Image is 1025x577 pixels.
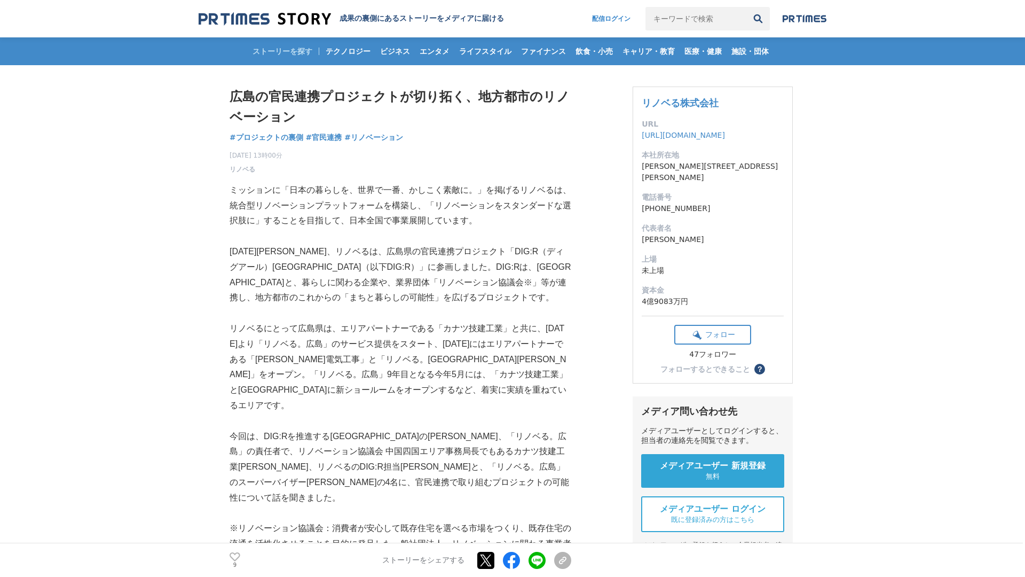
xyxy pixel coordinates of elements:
img: 成果の裏側にあるストーリーをメディアに届ける [199,12,331,26]
a: 施設・団体 [727,37,773,65]
dt: 資本金 [642,285,784,296]
span: ビジネス [376,46,414,56]
div: メディアユーザーとしてログインすると、担当者の連絡先を閲覧できます。 [641,426,784,446]
dt: 電話番号 [642,192,784,203]
span: キャリア・教育 [618,46,679,56]
span: ？ [756,365,763,373]
a: キャリア・教育 [618,37,679,65]
dd: [PERSON_NAME][STREET_ADDRESS][PERSON_NAME] [642,161,784,183]
span: メディアユーザー 新規登録 [660,461,766,472]
p: [DATE][PERSON_NAME]、リノベるは、広島県の官民連携プロジェクト「DIG:R（ディグアール）[GEOGRAPHIC_DATA]（以下DIG:R）」に参画しました。DIG:Rは、[... [230,244,571,306]
div: メディア問い合わせ先 [641,405,784,418]
button: 検索 [746,7,770,30]
h2: 成果の裏側にあるストーリーをメディアに届ける [340,14,504,24]
span: 医療・健康 [680,46,726,56]
a: [URL][DOMAIN_NAME] [642,131,725,139]
p: ストーリーをシェアする [382,556,464,565]
dd: [PERSON_NAME] [642,234,784,245]
dt: 本社所在地 [642,150,784,161]
h1: 広島の官民連携プロジェクトが切り拓く、地方都市のリノベーション [230,87,571,128]
a: 飲食・小売 [571,37,617,65]
a: ファイナンス [517,37,570,65]
dt: URL [642,119,784,130]
span: テクノロジー [321,46,375,56]
dt: 代表者名 [642,223,784,234]
input: キーワードで検索 [645,7,746,30]
a: ライフスタイル [455,37,516,65]
a: 配信ログイン [581,7,641,30]
span: ファイナンス [517,46,570,56]
span: ライフスタイル [455,46,516,56]
div: フォローするとできること [660,365,750,373]
a: #プロジェクトの裏側 [230,132,303,143]
span: #リノベーション [344,132,403,142]
a: エンタメ [415,37,454,65]
dd: 4億9083万円 [642,296,784,307]
a: テクノロジー [321,37,375,65]
p: ※リノベーション協議会：消費者が安心して既存住宅を選べる市場をつくり、既存住宅の流通を活性化させることを目的に発足した一般社団法人。リノベーションに関わる事業者737社（カナツ技建工業とリノベる... [230,521,571,567]
a: ビジネス [376,37,414,65]
span: 既に登録済みの方はこちら [671,515,754,525]
button: フォロー [674,325,751,345]
p: リノベるにとって広島県は、エリアパートナーである「カナツ技建工業」と共に、[DATE]より「リノベる。広島」のサービス提供をスタート、[DATE]にはエリアパートナーである「[PERSON_NA... [230,321,571,414]
span: [DATE] 13時00分 [230,151,282,160]
a: メディアユーザー ログイン 既に登録済みの方はこちら [641,496,784,532]
span: メディアユーザー ログイン [660,504,766,515]
span: 飲食・小売 [571,46,617,56]
span: #官民連携 [306,132,342,142]
p: 9 [230,563,240,568]
span: 施設・団体 [727,46,773,56]
button: ？ [754,364,765,375]
p: 今回は、DIG:Rを推進する[GEOGRAPHIC_DATA]の[PERSON_NAME]、「リノベる。広島」の責任者で、リノベーション協議会 中国四国エリア事務局長でもあるカナツ技建工業[PE... [230,429,571,506]
span: エンタメ [415,46,454,56]
dd: [PHONE_NUMBER] [642,203,784,214]
a: 成果の裏側にあるストーリーをメディアに届ける 成果の裏側にあるストーリーをメディアに届ける [199,12,504,26]
p: ミッションに「日本の暮らしを、世界で一番、かしこく素敵に。」を掲げるリノベるは、統合型リノベーションプラットフォームを構築し、「リノベーションをスタンダードな選択肢に」することを目指して、日本全... [230,183,571,229]
div: 47フォロワー [674,350,751,360]
span: 無料 [706,472,720,481]
img: prtimes [783,14,826,23]
a: リノベる [230,165,255,174]
a: #リノベーション [344,132,403,143]
a: メディアユーザー 新規登録 無料 [641,454,784,488]
span: #プロジェクトの裏側 [230,132,303,142]
dt: 上場 [642,254,784,265]
a: 医療・健康 [680,37,726,65]
dd: 未上場 [642,265,784,276]
a: #官民連携 [306,132,342,143]
a: リノベる株式会社 [642,97,719,108]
